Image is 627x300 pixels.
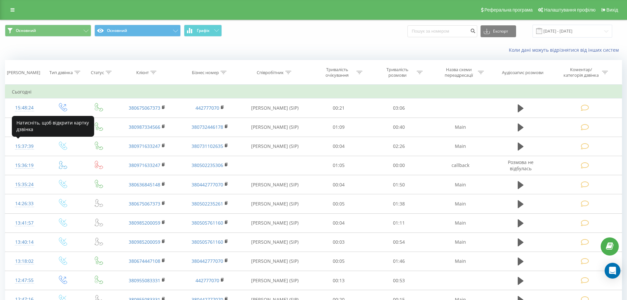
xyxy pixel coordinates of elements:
td: [PERSON_NAME] (SIP) [241,98,309,118]
td: 01:38 [369,194,429,213]
span: Графік [197,28,210,33]
td: 00:04 [309,175,369,194]
div: 14:26:33 [12,197,37,210]
button: Основний [94,25,181,37]
td: [PERSON_NAME] (SIP) [241,252,309,271]
div: Аудіозапис розмови [502,70,543,75]
a: 380675067373 [129,105,160,111]
div: 13:41:57 [12,217,37,230]
td: Сьогодні [5,85,622,98]
div: Тривалість очікування [320,67,355,78]
div: Статус [91,70,104,75]
td: callback [429,156,491,175]
div: 13:40:14 [12,236,37,249]
div: Бізнес номер [192,70,219,75]
td: [PERSON_NAME] (SIP) [241,194,309,213]
td: 00:03 [309,232,369,252]
td: [PERSON_NAME] (SIP) [241,118,309,137]
td: 01:05 [309,156,369,175]
a: 380442777070 [192,258,223,264]
td: 01:50 [369,175,429,194]
td: 00:00 [369,156,429,175]
td: 01:09 [309,118,369,137]
td: 00:04 [309,137,369,156]
div: 15:35:24 [12,178,37,191]
a: 380502235306 [192,162,223,168]
a: 380985200059 [129,220,160,226]
div: Співробітник [257,70,284,75]
td: [PERSON_NAME] (SIP) [241,271,309,290]
a: 380674447108 [129,258,160,264]
td: Main [429,118,491,137]
span: Основний [16,28,36,33]
div: Натисніть, щоб відкрити картку дзвінка [12,116,94,137]
span: Вихід [607,7,618,13]
a: 380971633247 [129,143,160,149]
a: 380955083331 [129,277,160,284]
a: 380987334566 [129,124,160,130]
td: Main [429,232,491,252]
span: Реферальна програма [484,7,533,13]
a: 442777070 [196,277,219,284]
div: 15:48:24 [12,101,37,114]
div: [PERSON_NAME] [7,70,40,75]
a: 380985200059 [129,239,160,245]
a: 380732446178 [192,124,223,130]
a: 380636845148 [129,181,160,188]
button: Експорт [481,25,516,37]
a: 380442777070 [192,181,223,188]
button: Графік [184,25,222,37]
div: 15:36:19 [12,159,37,172]
td: Main [429,252,491,271]
td: [PERSON_NAME] (SIP) [241,213,309,232]
div: 15:37:39 [12,140,37,153]
a: 380971633247 [129,162,160,168]
td: Main [429,175,491,194]
div: 13:18:02 [12,255,37,268]
button: Основний [5,25,91,37]
td: 00:05 [309,194,369,213]
div: Тривалість розмови [380,67,415,78]
a: 380505761160 [192,239,223,245]
td: 01:46 [369,252,429,271]
td: 00:40 [369,118,429,137]
td: 00:54 [369,232,429,252]
td: Main [429,137,491,156]
td: 00:05 [309,252,369,271]
div: Клієнт [136,70,149,75]
span: Розмова не відбулась [508,159,534,171]
td: 02:26 [369,137,429,156]
td: 00:13 [309,271,369,290]
span: Налаштування профілю [544,7,595,13]
a: 380505761160 [192,220,223,226]
td: 00:04 [309,213,369,232]
a: 380502235261 [192,201,223,207]
a: 442777070 [196,105,219,111]
td: [PERSON_NAME] (SIP) [241,232,309,252]
td: Main [429,194,491,213]
td: Main [429,213,491,232]
td: 00:21 [309,98,369,118]
td: 03:06 [369,98,429,118]
div: Коментар/категорія дзвінка [562,67,600,78]
td: 01:11 [369,213,429,232]
td: [PERSON_NAME] (SIP) [241,137,309,156]
div: Назва схеми переадресації [441,67,476,78]
td: 00:53 [369,271,429,290]
a: Коли дані можуть відрізнятися вiд інших систем [509,47,622,53]
td: [PERSON_NAME] (SIP) [241,175,309,194]
div: Open Intercom Messenger [605,263,620,279]
a: 380675067373 [129,201,160,207]
div: Тип дзвінка [49,70,73,75]
input: Пошук за номером [407,25,477,37]
a: 380731102635 [192,143,223,149]
div: 12:47:55 [12,274,37,287]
